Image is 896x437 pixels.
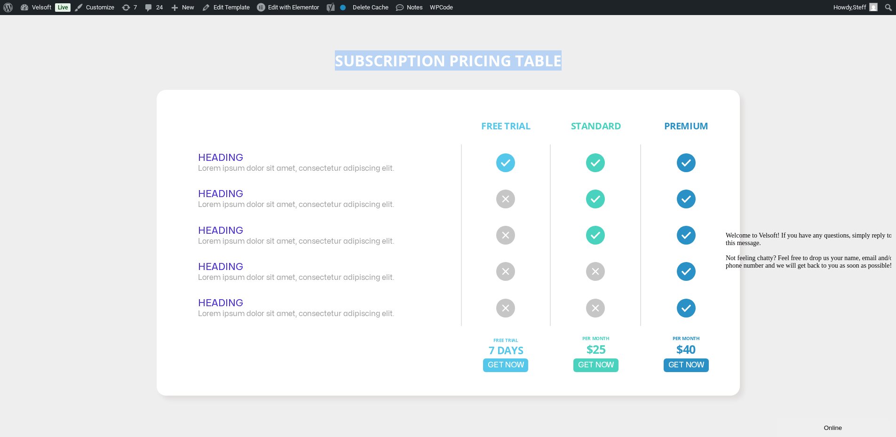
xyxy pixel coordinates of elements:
[55,3,71,12] a: Live
[493,337,518,344] div: FREE TRIAL
[198,310,431,318] p: Lorem ipsum dolor sit amet, consectetur adipiscing elit.
[668,361,704,370] span: Get Now
[198,297,431,310] h2: Heading
[198,200,431,209] p: Lorem ipsum dolor sit amet, consectetur adipiscing elit.
[488,361,523,370] span: Get Now
[157,51,740,71] h2: Subscription Pricing Table
[198,188,431,200] h2: Heading
[641,120,731,132] div: Premium
[198,225,431,237] h2: Heading
[4,4,173,41] div: Welcome to Velsoft! If you have any questions, simply reply to this message.Not feeling chatty? F...
[664,358,709,372] a: Get Now
[582,335,609,342] div: Per Month
[673,335,699,342] div: Per Month
[777,416,891,437] iframe: chat widget
[578,361,614,370] span: Get Now
[722,228,891,413] iframe: chat widget
[853,4,866,11] span: Steff
[587,342,606,356] div: $25
[198,261,431,273] h2: Heading
[268,4,319,11] span: Edit with Elementor
[489,344,523,356] div: 7 Days
[198,273,431,282] p: Lorem ipsum dolor sit amet, consectetur adipiscing elit.
[483,358,528,372] a: Get Now
[198,237,431,246] p: Lorem ipsum dolor sit amet, consectetur adipiscing elit.
[340,5,346,10] div: No index
[676,342,696,356] div: $40
[461,120,551,132] div: FREE TRIAL
[4,4,173,41] span: Welcome to Velsoft! If you have any questions, simply reply to this message. Not feeling chatty? ...
[551,120,641,132] div: Standard
[198,152,431,164] h2: Heading
[198,164,431,173] p: Lorem ipsum dolor sit amet, consectetur adipiscing elit.
[573,358,618,372] a: Get Now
